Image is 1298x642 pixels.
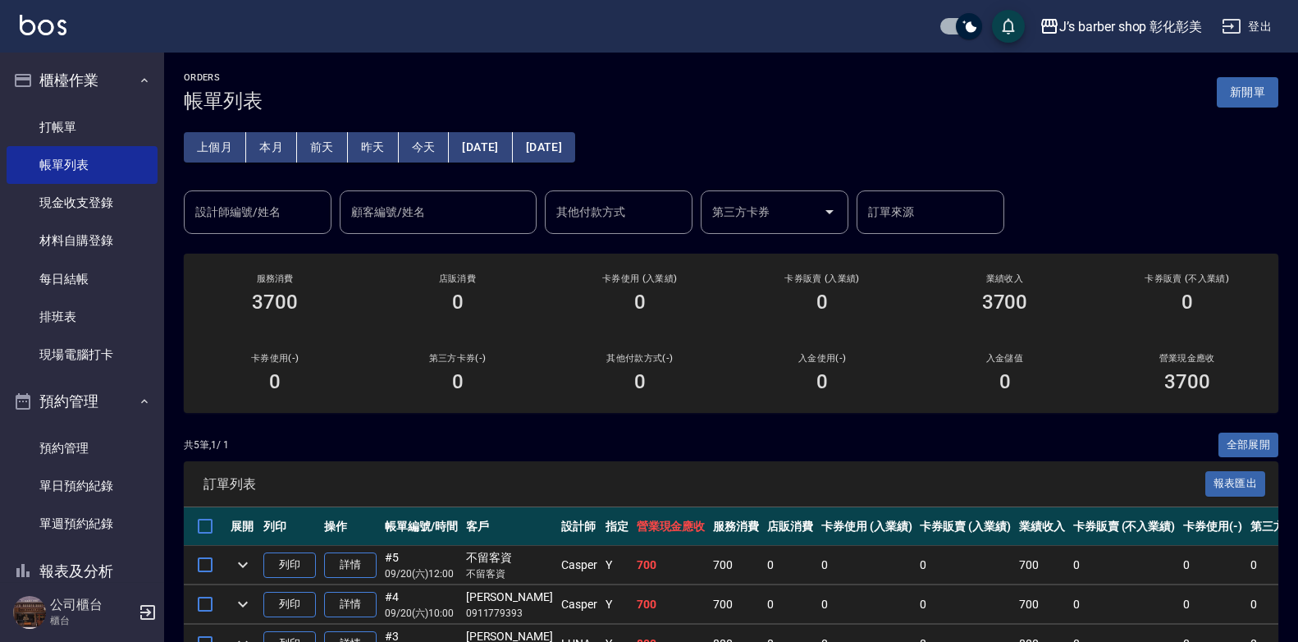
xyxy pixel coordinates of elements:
button: [DATE] [449,132,512,163]
h2: ORDERS [184,72,263,83]
h2: 卡券販賣 (入業績) [751,273,894,284]
button: J’s barber shop 彰化彰美 [1033,10,1209,44]
button: 昨天 [348,132,399,163]
td: 700 [709,585,763,624]
a: 詳情 [324,592,377,617]
button: 櫃檯作業 [7,59,158,102]
td: Casper [557,546,601,585]
button: 上個月 [184,132,246,163]
th: 卡券販賣 (入業績) [916,507,1015,546]
a: 排班表 [7,298,158,336]
th: 帳單編號/時間 [381,507,462,546]
button: 列印 [263,553,316,578]
th: 設計師 [557,507,601,546]
th: 卡券使用(-) [1179,507,1246,546]
a: 單日預約紀錄 [7,467,158,505]
button: expand row [231,553,255,577]
h2: 第三方卡券(-) [386,353,528,364]
button: 登出 [1215,11,1278,42]
td: 0 [1179,585,1246,624]
td: 0 [763,585,817,624]
h2: 店販消費 [386,273,528,284]
a: 報表匯出 [1205,475,1266,491]
h3: 服務消費 [203,273,346,284]
span: 訂單列表 [203,476,1205,493]
p: 0911779393 [466,606,553,621]
th: 列印 [259,507,320,546]
td: 700 [633,585,710,624]
h3: 帳單列表 [184,89,263,112]
img: Logo [20,15,66,35]
a: 單週預約紀錄 [7,505,158,543]
div: [PERSON_NAME] [466,589,553,606]
div: J’s barber shop 彰化彰美 [1059,16,1202,37]
button: 新開單 [1217,77,1278,108]
h2: 卡券使用 (入業績) [569,273,711,284]
td: Casper [557,585,601,624]
td: Y [601,546,633,585]
button: 列印 [263,592,316,617]
th: 店販消費 [763,507,817,546]
th: 客戶 [462,507,557,546]
h3: 0 [634,291,646,314]
button: 預約管理 [7,380,158,423]
button: 本月 [246,132,297,163]
h5: 公司櫃台 [50,597,134,613]
a: 每日結帳 [7,260,158,298]
h2: 其他付款方式(-) [569,353,711,364]
p: 09/20 (六) 10:00 [385,606,458,621]
p: 不留客資 [466,566,553,581]
th: 營業現金應收 [633,507,710,546]
h2: 卡券販賣 (不入業績) [1116,273,1259,284]
a: 新開單 [1217,84,1278,99]
p: 09/20 (六) 12:00 [385,566,458,581]
button: 報表及分析 [7,550,158,593]
th: 指定 [601,507,633,546]
a: 現場電腦打卡 [7,336,158,374]
h3: 0 [269,370,281,393]
button: expand row [231,592,255,617]
h3: 3700 [1164,370,1210,393]
button: 前天 [297,132,348,163]
td: Y [601,585,633,624]
button: 今天 [399,132,450,163]
h3: 0 [452,291,464,314]
td: 0 [763,546,817,585]
h3: 0 [452,370,464,393]
h3: 0 [816,370,828,393]
td: 0 [817,585,916,624]
td: 0 [1069,585,1179,624]
button: Open [816,199,843,225]
h2: 業績收入 [933,273,1076,284]
td: 0 [916,546,1015,585]
td: #4 [381,585,462,624]
a: 材料自購登錄 [7,222,158,259]
th: 操作 [320,507,381,546]
td: 700 [633,546,710,585]
h3: 0 [1181,291,1193,314]
th: 卡券販賣 (不入業績) [1069,507,1179,546]
h3: 3700 [252,291,298,314]
td: 0 [1069,546,1179,585]
a: 預約管理 [7,429,158,467]
p: 共 5 筆, 1 / 1 [184,438,229,452]
a: 打帳單 [7,108,158,146]
a: 詳情 [324,553,377,578]
td: 0 [1179,546,1246,585]
h3: 0 [634,370,646,393]
button: [DATE] [513,132,575,163]
a: 現金收支登錄 [7,184,158,222]
div: 不留客資 [466,549,553,566]
td: 700 [1015,546,1069,585]
th: 卡券使用 (入業績) [817,507,916,546]
h3: 0 [999,370,1011,393]
h3: 0 [816,291,828,314]
td: 700 [709,546,763,585]
p: 櫃台 [50,613,134,628]
td: 0 [916,585,1015,624]
th: 業績收入 [1015,507,1069,546]
td: 700 [1015,585,1069,624]
a: 帳單列表 [7,146,158,184]
img: Person [13,596,46,629]
th: 服務消費 [709,507,763,546]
